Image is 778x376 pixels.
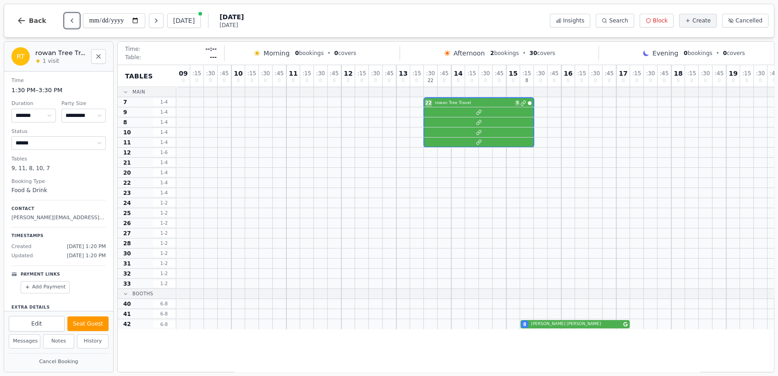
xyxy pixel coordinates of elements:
span: 0 [223,78,225,83]
h2: rowan Tree Travel [35,48,86,57]
span: : 30 [481,71,490,76]
span: covers [723,50,745,57]
span: : 30 [591,71,600,76]
span: 20 [123,169,131,177]
span: 0 [237,78,240,83]
span: : 30 [426,71,435,76]
span: 8 [123,119,127,126]
span: 8 [523,321,526,328]
button: Create [679,14,717,28]
span: 0 [759,78,762,83]
dt: Booking Type [11,178,106,186]
span: • [327,50,330,57]
span: 0 [622,78,625,83]
span: 0 [608,78,610,83]
span: Created [11,243,32,251]
span: 1 - 2 [153,199,175,206]
button: Block [640,14,674,28]
span: covers [529,50,555,57]
span: : 30 [371,71,380,76]
span: 0 [723,50,727,56]
span: Morning [263,49,290,58]
span: 0 [195,78,198,83]
span: 1 - 4 [153,139,175,146]
span: : 15 [467,71,476,76]
span: : 30 [316,71,325,76]
span: bookings [295,50,323,57]
span: 11 [123,139,131,146]
span: covers [334,50,356,57]
span: Create [692,17,711,24]
dd: Food & Drink [11,186,106,194]
span: 0 [295,50,299,56]
p: [PERSON_NAME][EMAIL_ADDRESS][DOMAIN_NAME] [11,214,106,222]
span: 1 - 2 [153,240,175,247]
span: Main [132,88,145,95]
p: Payment Links [21,271,60,278]
span: 0 [443,78,445,83]
span: 0 [402,78,405,83]
span: 0 [334,50,338,56]
span: 5 [515,100,520,106]
span: Block [653,17,668,24]
span: [DATE] 1:20 PM [67,252,106,260]
span: : 30 [536,71,545,76]
span: : 30 [206,71,215,76]
span: 42 [123,321,131,328]
span: 22 [427,78,433,83]
span: 7 [123,99,127,106]
span: 41 [123,310,131,318]
span: rowan Tree Travel [435,100,513,106]
span: 1 - 4 [153,189,175,196]
span: : 15 [687,71,696,76]
span: 0 [388,78,390,83]
span: Cancelled [735,17,762,24]
span: 31 [123,260,131,267]
span: : 15 [522,71,531,76]
span: 10 [123,129,131,136]
span: Search [609,17,628,24]
button: Back [10,10,54,32]
span: 25 [123,210,131,217]
span: 1 - 6 [153,149,175,156]
span: Tables [125,72,153,81]
div: RT [11,47,30,66]
span: 1 - 4 [153,109,175,116]
span: 1 - 2 [153,220,175,227]
button: Close [91,49,106,64]
span: 6 - 8 [153,300,175,307]
span: : 15 [577,71,586,76]
span: : 15 [742,71,751,76]
span: 0 [415,78,418,83]
span: 0 [773,78,775,83]
span: 0 [684,50,687,56]
span: 19 [729,70,737,77]
dt: Duration [11,100,56,108]
span: : 45 [605,71,614,76]
button: Notes [43,334,75,348]
span: 1 - 2 [153,250,175,257]
span: 1 - 2 [153,210,175,216]
span: 0 [484,78,487,83]
span: 22 [425,100,432,106]
dt: Tables [11,155,106,163]
span: 0 [580,78,583,83]
span: 11 [289,70,297,77]
span: 0 [553,78,555,83]
span: 0 [374,78,377,83]
dd: 9, 11, 8, 10, 7 [11,164,106,172]
span: : 15 [357,71,366,76]
span: 0 [470,78,473,83]
span: 21 [123,159,131,166]
span: 0 [305,78,308,83]
span: 12 [123,149,131,156]
span: Back [29,17,46,24]
span: 1 - 2 [153,230,175,237]
span: [DATE] [219,12,244,22]
span: 17 [619,70,627,77]
button: [DATE] [167,13,201,28]
button: Edit [9,316,65,332]
span: 22 [123,179,131,187]
span: 0 [732,78,734,83]
span: 14 [454,70,462,77]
